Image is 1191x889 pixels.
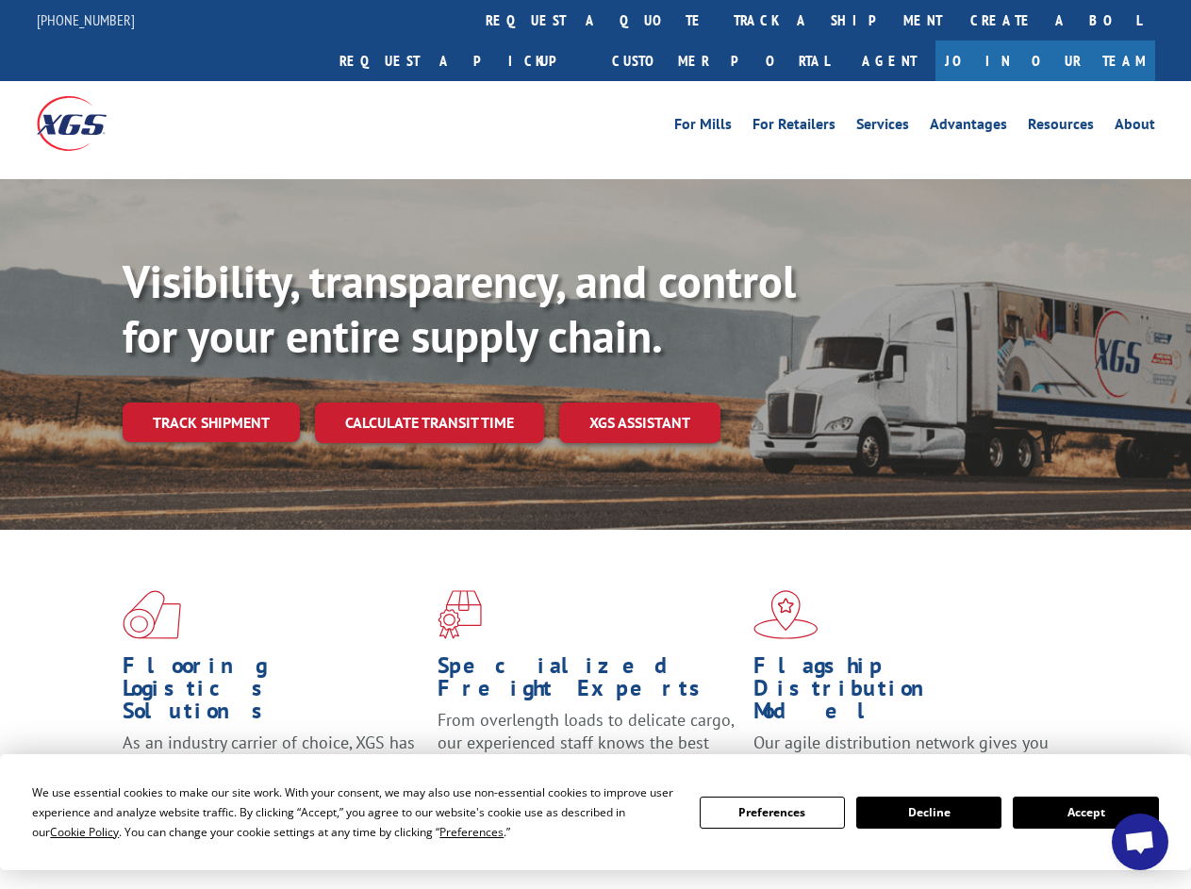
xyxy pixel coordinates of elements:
span: Our agile distribution network gives you nationwide inventory management on demand. [753,732,1049,798]
a: Request a pickup [325,41,598,81]
a: Resources [1028,117,1094,138]
button: Preferences [700,797,845,829]
a: Advantages [930,117,1007,138]
a: For Mills [674,117,732,138]
span: Preferences [439,824,504,840]
button: Decline [856,797,1001,829]
button: Accept [1013,797,1158,829]
a: Calculate transit time [315,403,544,443]
h1: Specialized Freight Experts [438,654,738,709]
a: Agent [843,41,935,81]
a: Track shipment [123,403,300,442]
span: Cookie Policy [50,824,119,840]
a: [PHONE_NUMBER] [37,10,135,29]
a: Customer Portal [598,41,843,81]
span: As an industry carrier of choice, XGS has brought innovation and dedication to flooring logistics... [123,732,415,798]
a: Services [856,117,909,138]
div: Open chat [1112,814,1168,870]
div: We use essential cookies to make our site work. With your consent, we may also use non-essential ... [32,782,676,842]
p: From overlength loads to delicate cargo, our experienced staff knows the best way to move your fr... [438,709,738,793]
h1: Flooring Logistics Solutions [123,654,423,732]
b: Visibility, transparency, and control for your entire supply chain. [123,252,796,365]
img: xgs-icon-flagship-distribution-model-red [753,590,819,639]
img: xgs-icon-focused-on-flooring-red [438,590,482,639]
a: Join Our Team [935,41,1155,81]
a: XGS ASSISTANT [559,403,720,443]
a: For Retailers [753,117,835,138]
a: About [1115,117,1155,138]
h1: Flagship Distribution Model [753,654,1054,732]
img: xgs-icon-total-supply-chain-intelligence-red [123,590,181,639]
